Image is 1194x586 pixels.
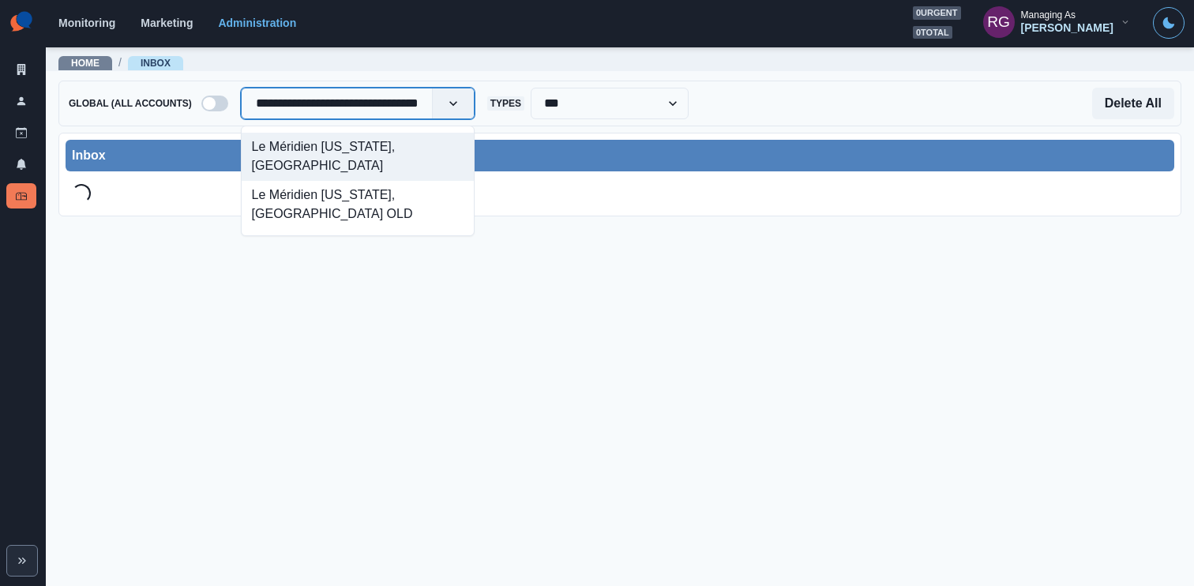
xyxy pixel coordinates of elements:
[987,3,1010,41] div: Russel Gabiosa
[58,17,115,29] a: Monitoring
[6,120,36,145] a: Draft Posts
[6,88,36,114] a: Users
[6,57,36,82] a: Clients
[242,133,474,181] div: Le Méridien [US_STATE], [GEOGRAPHIC_DATA]
[218,17,296,29] a: Administration
[1153,7,1185,39] button: Toggle Mode
[1021,21,1113,35] div: [PERSON_NAME]
[6,152,36,177] a: Notifications
[971,6,1143,38] button: Managing As[PERSON_NAME]
[913,26,952,39] span: 0 total
[913,6,961,20] span: 0 urgent
[71,58,99,69] a: Home
[6,183,36,208] a: Inbox
[242,181,474,229] div: Le Méridien [US_STATE], [GEOGRAPHIC_DATA] OLD
[1021,9,1076,21] div: Managing As
[6,545,38,577] button: Expand
[487,96,524,111] span: Types
[141,58,171,69] a: Inbox
[58,54,183,71] nav: breadcrumb
[1092,88,1174,119] button: Delete All
[72,146,1168,165] div: Inbox
[66,96,195,111] span: Global (All Accounts)
[118,54,122,71] span: /
[141,17,193,29] a: Marketing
